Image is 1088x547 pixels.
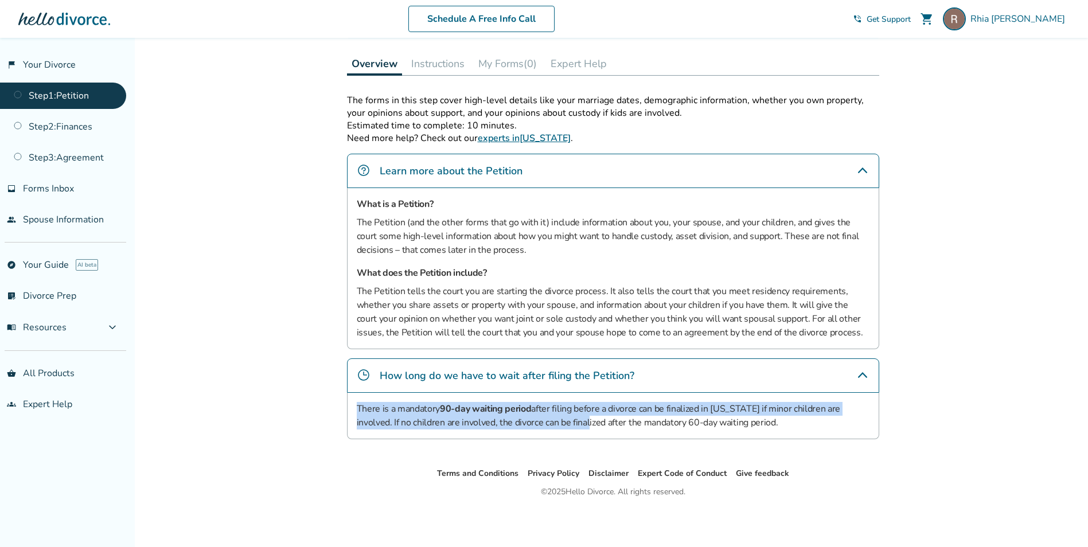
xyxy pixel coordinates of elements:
[970,13,1070,25] span: Rhia [PERSON_NAME]
[408,6,555,32] a: Schedule A Free Info Call
[357,368,371,382] img: How long do we have to wait after filing the Petition?
[347,154,879,188] div: Learn more about the Petition
[7,321,67,334] span: Resources
[347,94,879,119] p: The forms in this step cover high-level details like your marriage dates, demographic information...
[7,369,16,378] span: shopping_basket
[407,52,469,75] button: Instructions
[474,52,541,75] button: My Forms(0)
[638,468,727,479] a: Expert Code of Conduct
[380,163,522,178] h4: Learn more about the Petition
[7,215,16,224] span: people
[478,132,571,144] a: experts in[US_STATE]
[528,468,579,479] a: Privacy Policy
[7,184,16,193] span: inbox
[380,368,634,383] h4: How long do we have to wait after filing the Petition?
[76,259,98,271] span: AI beta
[357,163,371,177] img: Learn more about the Petition
[920,12,934,26] span: shopping_cart
[736,467,789,480] li: Give feedback
[437,468,518,479] a: Terms and Conditions
[357,284,869,339] p: The Petition tells the court you are starting the divorce process. It also tells the court that y...
[7,60,16,69] span: flag_2
[943,7,966,30] img: Rhia Sjerven
[853,14,862,24] span: phone_in_talk
[347,132,879,144] p: Need more help? Check out our .
[7,260,16,269] span: explore
[546,52,611,75] button: Expert Help
[7,400,16,409] span: groups
[588,467,629,480] li: Disclaimer
[347,119,879,132] p: Estimated time to complete: 10 minutes.
[357,267,487,279] strong: What does the Petition include?
[347,52,402,76] button: Overview
[357,402,869,429] p: There is a mandatory after filing before a divorce can be finalized in [US_STATE] if minor childr...
[357,216,869,257] p: The Petition (and the other forms that go with it) include information about you, your spouse, an...
[440,403,531,415] strong: 90-day waiting period
[541,485,685,499] div: © 2025 Hello Divorce. All rights reserved.
[23,182,74,195] span: Forms Inbox
[7,291,16,300] span: list_alt_check
[867,14,911,25] span: Get Support
[357,198,434,210] strong: What is a Petition?
[853,14,911,25] a: phone_in_talkGet Support
[7,323,16,332] span: menu_book
[347,358,879,393] div: How long do we have to wait after filing the Petition?
[1031,492,1088,547] iframe: Chat Widget
[106,321,119,334] span: expand_more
